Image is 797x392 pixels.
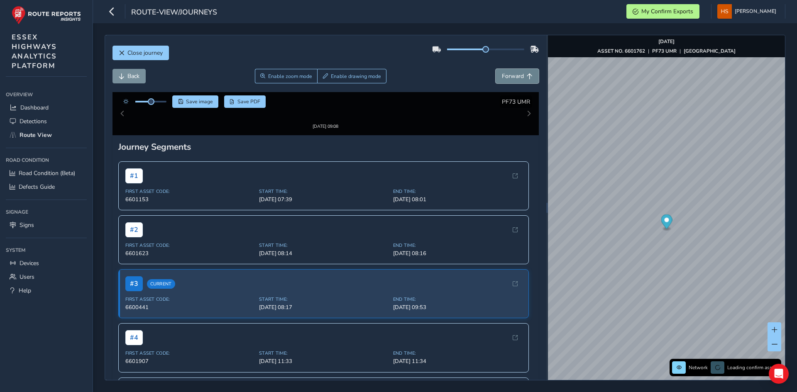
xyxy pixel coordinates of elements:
span: End Time: [393,289,522,295]
a: Detections [6,114,87,128]
div: Journey Segments [118,134,533,145]
img: diamond-layout [717,4,732,19]
span: Current [147,272,175,281]
span: [DATE] 11:34 [393,351,522,358]
button: Back [112,69,146,83]
span: Route View [20,131,52,139]
button: Save [172,95,218,108]
span: [PERSON_NAME] [735,4,776,19]
span: Users [20,273,34,281]
span: 6600441 [125,296,254,304]
span: Enable drawing mode [331,73,381,80]
span: Forward [502,72,524,80]
span: [DATE] 08:16 [393,242,522,250]
div: [DATE] 09:08 [300,112,351,119]
button: Zoom [255,69,318,83]
span: First Asset Code: [125,181,254,187]
button: Forward [496,69,539,83]
a: Road Condition (Beta) [6,166,87,180]
span: 6601623 [125,242,254,250]
a: Defects Guide [6,180,87,194]
span: Devices [20,259,39,267]
div: Signage [6,206,87,218]
span: # 4 [125,323,143,338]
div: Map marker [661,214,672,231]
span: End Time: [393,343,522,349]
a: Devices [6,256,87,270]
span: My Confirm Exports [641,7,693,15]
div: Road Condition [6,154,87,166]
span: Enable zoom mode [268,73,312,80]
span: [DATE] 08:01 [393,188,522,196]
span: End Time: [393,235,522,241]
span: Dashboard [20,104,49,112]
span: [DATE] 11:33 [259,351,388,358]
span: Detections [20,117,47,125]
span: route-view/journeys [131,7,217,19]
button: Close journey [112,46,169,60]
span: Start Time: [259,181,388,187]
img: rr logo [12,6,81,24]
span: [DATE] 07:39 [259,188,388,196]
button: My Confirm Exports [626,4,699,19]
span: [DATE] 08:14 [259,242,388,250]
a: Signs [6,218,87,232]
div: Overview [6,88,87,101]
span: [DATE] 08:17 [259,296,388,304]
span: Defects Guide [19,183,55,191]
a: Users [6,270,87,284]
strong: ASSET NO. 6601762 [597,48,645,54]
span: End Time: [393,181,522,187]
img: Thumbnail frame [300,105,351,112]
strong: PF73 UMR [652,48,677,54]
span: Signs [20,221,34,229]
span: First Asset Code: [125,343,254,349]
span: Start Time: [259,235,388,241]
span: # 2 [125,215,143,230]
span: PF73 UMR [502,98,530,106]
span: Back [127,72,139,80]
span: Road Condition (Beta) [19,169,75,177]
span: First Asset Code: [125,289,254,295]
span: [DATE] 09:53 [393,296,522,304]
span: ESSEX HIGHWAYS ANALYTICS PLATFORM [12,32,57,71]
span: # 1 [125,161,143,176]
div: System [6,244,87,256]
span: Save PDF [237,98,260,105]
div: | | [597,48,736,54]
button: PDF [224,95,266,108]
span: Start Time: [259,289,388,295]
strong: [DATE] [658,38,675,45]
span: Loading confirm assets [727,364,779,371]
a: Dashboard [6,101,87,114]
div: Open Intercom Messenger [769,364,789,384]
span: 6601907 [125,351,254,358]
button: Draw [317,69,386,83]
strong: [GEOGRAPHIC_DATA] [684,48,736,54]
span: Help [19,287,31,295]
span: Save image [186,98,213,105]
span: Network [689,364,708,371]
span: Start Time: [259,343,388,349]
span: Close journey [127,49,163,57]
a: Help [6,284,87,297]
a: Route View [6,128,87,142]
span: 6601153 [125,188,254,196]
span: First Asset Code: [125,235,254,241]
span: # 3 [125,269,143,284]
button: [PERSON_NAME] [717,4,779,19]
span: # 5 [125,377,143,392]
